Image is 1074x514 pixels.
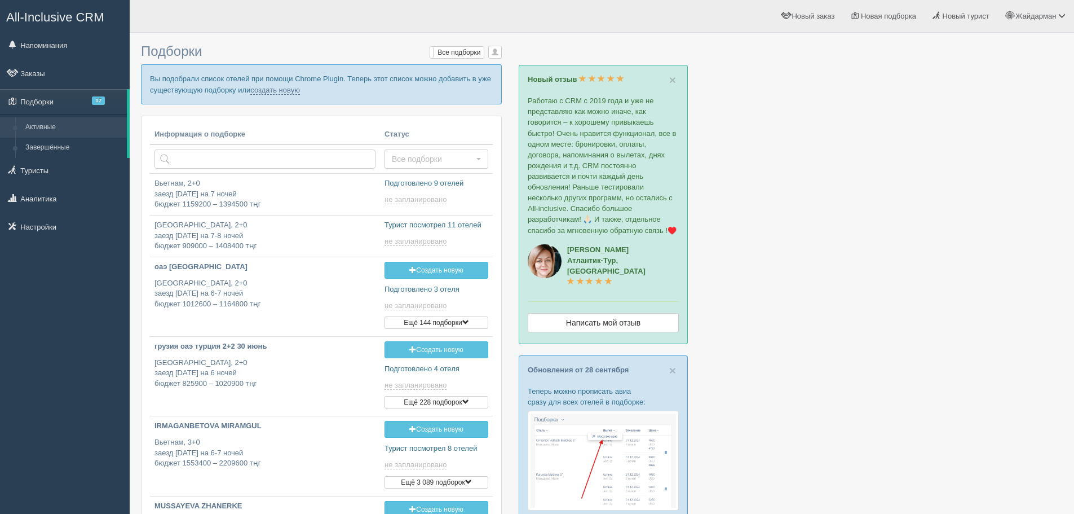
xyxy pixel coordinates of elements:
a: [PERSON_NAME]Атлантик-Тур, [GEOGRAPHIC_DATA] [567,245,646,286]
span: × [669,73,676,86]
span: Жайдарман [1015,12,1056,20]
a: Вьетнам, 2+0заезд [DATE] на 7 ночейбюджет 1159200 – 1394500 тңг [150,174,380,215]
span: × [669,364,676,377]
a: [GEOGRAPHIC_DATA], 2+0заезд [DATE] на 7-8 ночейбюджет 909000 – 1408400 тңг [150,216,380,257]
button: Close [669,74,676,86]
span: не запланировано [384,460,447,469]
a: не запланировано [384,460,449,469]
th: Информация о подборке [150,125,380,145]
span: Все подборки [392,153,474,165]
span: не запланировано [384,195,447,204]
img: %D0%BF%D0%BE%D0%B4%D0%B1%D0%BE%D1%80%D0%BA%D0%B0-%D0%B0%D0%B2%D0%B8%D0%B0-1-%D1%81%D1%80%D0%BC-%D... [528,411,679,511]
th: Статус [380,125,493,145]
p: Подготовлено 4 отеля [384,364,488,375]
button: Все подборки [384,150,488,169]
p: Подготовлено 9 отелей [384,178,488,189]
button: Close [669,364,676,376]
a: Новый отзыв [528,75,624,84]
p: Вьетнам, 2+0 заезд [DATE] на 7 ночей бюджет 1159200 – 1394500 тңг [154,178,375,210]
span: Подборки [141,43,202,59]
p: Работаю с CRM с 2019 года и уже не представляю как можно иначе, как говорится – к хорошему привык... [528,95,679,235]
a: All-Inclusive CRM [1,1,129,32]
p: [GEOGRAPHIC_DATA], 2+0 заезд [DATE] на 6-7 ночей бюджет 1012600 – 1164800 тңг [154,278,375,310]
p: Турист посмотрел 8 отелей [384,443,488,454]
p: грузия оаэ турция 2+2 30 июнь [154,341,375,352]
span: Новая подборка [861,12,916,20]
a: Создать новую [384,262,488,279]
p: Теперь можно прописать авиа сразу для всех отелей в подборке: [528,386,679,407]
span: не запланировано [384,237,447,246]
button: Ещё 3 089 подборок [384,476,488,489]
p: Вы подобрали список отелей при помощи Chrome Plugin. Теперь этот список можно добавить в уже суще... [141,64,502,104]
a: Завершённые [20,138,127,158]
p: IRMAGANBETOVA MIRAMGUL [154,421,375,432]
a: не запланировано [384,237,449,246]
p: Турист посмотрел 11 отелей [384,220,488,231]
p: [GEOGRAPHIC_DATA], 2+0 заезд [DATE] на 7-8 ночей бюджет 909000 – 1408400 тңг [154,220,375,252]
a: грузия оаэ турция 2+2 30 июнь [GEOGRAPHIC_DATA], 2+0заезд [DATE] на 6 ночейбюджет 825900 – 102090... [150,337,380,398]
span: Новый турист [943,12,989,20]
button: Ещё 144 подборки [384,317,488,329]
label: Все подборки [430,47,484,58]
input: Поиск по стране или туристу [154,150,375,169]
a: Создать новую [384,421,488,438]
span: 17 [92,96,105,105]
span: All-Inclusive CRM [6,10,104,24]
a: IRMAGANBETOVA MIRAMGUL Вьетнам, 3+0заезд [DATE] на 6-7 ночейбюджет 1553400 – 2209600 тңг [150,416,380,478]
p: оаэ [GEOGRAPHIC_DATA] [154,262,375,273]
a: Создать новую [384,341,488,358]
a: не запланировано [384,301,449,310]
a: Обновления от 28 сентября [528,366,629,374]
span: не запланировано [384,381,447,390]
a: создать новую [250,86,300,95]
img: aicrm_2143.jpg [528,244,562,278]
a: не запланировано [384,195,449,204]
a: оаэ [GEOGRAPHIC_DATA] [GEOGRAPHIC_DATA], 2+0заезд [DATE] на 6-7 ночейбюджет 1012600 – 1164800 тңг [150,257,380,319]
span: не запланировано [384,301,447,310]
a: не запланировано [384,381,449,390]
p: [GEOGRAPHIC_DATA], 2+0 заезд [DATE] на 6 ночей бюджет 825900 – 1020900 тңг [154,358,375,389]
button: Ещё 228 подборок [384,396,488,408]
span: Новый заказ [792,12,834,20]
a: Написать мой отзыв [528,313,679,332]
a: Активные [20,117,127,138]
p: Подготовлено 3 отеля [384,284,488,295]
p: MUSSAYEVA ZHANERKE [154,501,375,512]
p: Вьетнам, 3+0 заезд [DATE] на 6-7 ночей бюджет 1553400 – 2209600 тңг [154,437,375,469]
